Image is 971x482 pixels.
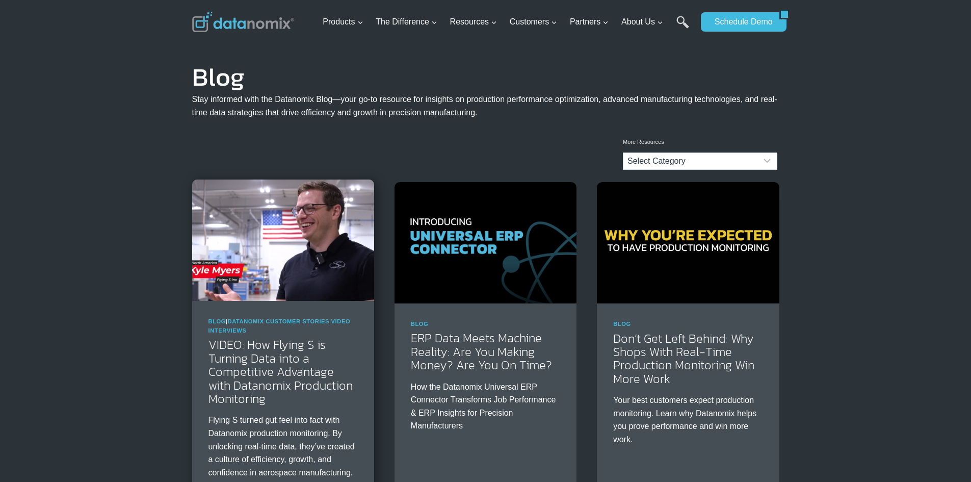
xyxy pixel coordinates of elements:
[411,321,429,327] a: Blog
[192,69,779,85] h1: Blog
[208,318,226,324] a: Blog
[192,93,779,119] p: Stay informed with the Datanomix Blog—your go-to resource for insights on production performance ...
[613,394,763,446] p: Your best customers expect production monitoring. Learn why Datanomix helps you prove performance...
[411,380,560,433] p: How the Datanomix Universal ERP Connector Transforms Job Performance & ERP Insights for Precision...
[613,329,754,388] a: Don’t Get Left Behind: Why Shops With Real-Time Production Monitoring Win More Work
[623,138,777,147] p: More Resources
[395,182,576,303] img: How the Datanomix Universal ERP Connector Transforms Job Performance & ERP Insights
[376,15,437,29] span: The Difference
[701,12,779,32] a: Schedule Demo
[450,15,497,29] span: Resources
[570,15,609,29] span: Partners
[208,318,351,334] a: Video Interviews
[597,182,779,303] img: Don’t Get Left Behind: Why Shops With Real-Time Production Monitoring Win More Work
[208,336,353,408] a: VIDEO: How Flying S is Turning Data into a Competitive Advantage with Datanomix Production Monito...
[613,321,631,327] a: Blog
[208,414,358,479] p: Flying S turned gut feel into fact with Datanomix production monitoring. By unlocking real-time d...
[319,6,696,39] nav: Primary Navigation
[228,318,330,324] a: Datanomix Customer Stories
[510,15,557,29] span: Customers
[192,180,374,301] img: VIDEO: How Flying S is Turning Data into a Competitive Advantage with Datanomix Production Monito...
[192,12,294,32] img: Datanomix
[208,318,351,334] span: | |
[676,16,689,39] a: Search
[621,15,663,29] span: About Us
[323,15,363,29] span: Products
[411,329,552,374] a: ERP Data Meets Machine Reality: Are You Making Money? Are You On Time?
